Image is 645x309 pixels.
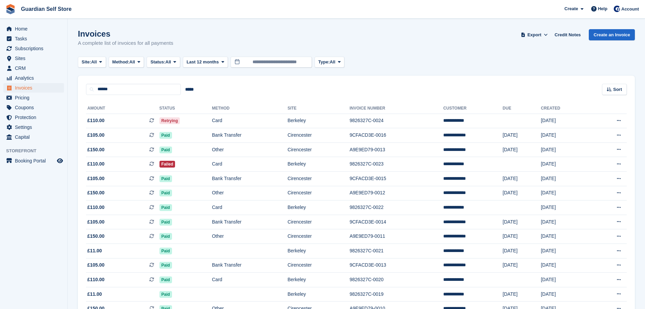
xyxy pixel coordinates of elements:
[503,287,541,302] td: [DATE]
[614,5,620,12] img: Tom Scott
[159,248,172,254] span: Paid
[15,93,56,102] span: Pricing
[15,122,56,132] span: Settings
[3,156,64,166] a: menu
[159,117,180,124] span: Retrying
[212,200,287,215] td: Card
[349,103,443,114] th: Invoice Number
[159,291,172,298] span: Paid
[287,200,349,215] td: Berkeley
[87,132,105,139] span: £105.00
[159,103,212,114] th: Status
[287,215,349,229] td: Cirencester
[541,157,590,172] td: [DATE]
[159,219,172,226] span: Paid
[109,57,144,68] button: Method: All
[287,114,349,128] td: Berkeley
[349,172,443,186] td: 9CFACD3E-0015
[349,114,443,128] td: 9826327C-0024
[87,291,102,298] span: £11.00
[159,132,172,139] span: Paid
[78,29,173,38] h1: Invoices
[287,172,349,186] td: Cirencester
[564,5,578,12] span: Create
[287,273,349,287] td: Berkeley
[87,160,105,168] span: £110.00
[541,103,590,114] th: Created
[78,57,106,68] button: Site: All
[87,276,105,283] span: £110.00
[212,215,287,229] td: Bank Transfer
[15,34,56,43] span: Tasks
[503,244,541,258] td: [DATE]
[541,200,590,215] td: [DATE]
[15,73,56,83] span: Analytics
[15,132,56,142] span: Capital
[15,44,56,53] span: Subscriptions
[349,258,443,273] td: 9CFACD3E-0013
[82,59,91,65] span: Site:
[621,6,639,13] span: Account
[349,244,443,258] td: 9826327C-0021
[129,59,135,65] span: All
[183,57,228,68] button: Last 12 months
[541,273,590,287] td: [DATE]
[3,93,64,102] a: menu
[287,128,349,143] td: Cirencester
[15,83,56,93] span: Invoices
[503,186,541,200] td: [DATE]
[159,147,172,153] span: Paid
[541,128,590,143] td: [DATE]
[87,204,105,211] span: £110.00
[5,4,16,14] img: stora-icon-8386f47178a22dfd0bd8f6a31ec36ba5ce8667c1dd55bd0f319d3a0aa187defe.svg
[287,142,349,157] td: Cirencester
[187,59,219,65] span: Last 12 months
[212,114,287,128] td: Card
[212,142,287,157] td: Other
[541,172,590,186] td: [DATE]
[212,273,287,287] td: Card
[315,57,344,68] button: Type: All
[87,247,102,254] span: £11.00
[330,59,336,65] span: All
[15,113,56,122] span: Protection
[519,29,549,40] button: Export
[349,142,443,157] td: A9E9ED79-0013
[349,273,443,287] td: 9826327C-0020
[3,122,64,132] a: menu
[159,276,172,283] span: Paid
[3,54,64,63] a: menu
[503,215,541,229] td: [DATE]
[3,24,64,34] a: menu
[3,63,64,73] a: menu
[87,146,105,153] span: £150.00
[3,34,64,43] a: menu
[287,244,349,258] td: Berkeley
[349,186,443,200] td: A9E9ED79-0012
[112,59,130,65] span: Method:
[86,103,159,114] th: Amount
[15,24,56,34] span: Home
[613,86,622,93] span: Sort
[159,204,172,211] span: Paid
[349,200,443,215] td: 9826327C-0022
[287,186,349,200] td: Cirencester
[212,157,287,172] td: Card
[159,190,172,196] span: Paid
[287,157,349,172] td: Berkeley
[15,156,56,166] span: Booking Portal
[349,128,443,143] td: 9CFACD3E-0016
[598,5,607,12] span: Help
[150,59,165,65] span: Status:
[552,29,583,40] a: Credit Notes
[91,59,97,65] span: All
[287,103,349,114] th: Site
[87,175,105,182] span: £105.00
[87,189,105,196] span: £150.00
[3,132,64,142] a: menu
[503,258,541,273] td: [DATE]
[541,186,590,200] td: [DATE]
[349,215,443,229] td: 9CFACD3E-0014
[159,233,172,240] span: Paid
[541,258,590,273] td: [DATE]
